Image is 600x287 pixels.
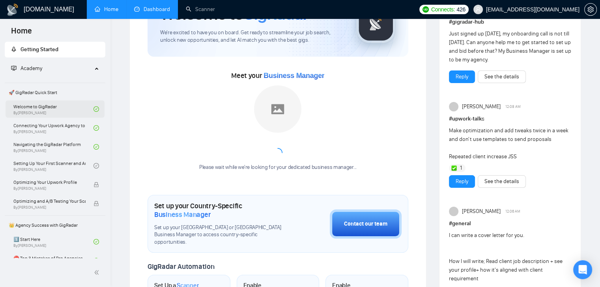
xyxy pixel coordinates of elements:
[13,197,86,205] span: Optimizing and A/B Testing Your Scanner for Better Results
[505,103,521,110] span: 12:08 AM
[449,175,475,188] button: Reply
[231,71,324,80] span: Meet your
[6,4,19,16] img: logo
[475,7,481,12] span: user
[21,46,58,53] span: Getting Started
[422,6,429,13] img: upwork-logo.png
[449,232,563,282] span: I can write a cover letter for you. How I will write; Read client job description + see your prof...
[449,30,571,63] span: Just signed up [DATE], my onboarding call is not till [DATE]. Can anyone help me to get started t...
[431,5,455,14] span: Connects:
[5,42,105,57] li: Getting Started
[93,258,99,263] span: check-circle
[21,65,42,72] span: Academy
[6,217,105,233] span: 👑 Agency Success with GigRadar
[154,202,290,219] h1: Set up your Country-Specific
[584,3,597,16] button: setting
[585,6,596,13] span: setting
[462,207,500,216] span: [PERSON_NAME]
[456,72,468,81] a: Reply
[95,6,118,13] a: homeHome
[449,115,571,123] h1: # upwork-talks
[6,85,105,100] span: 🚀 GigRadar Quick Start
[505,208,520,215] span: 12:06 AM
[13,252,93,269] a: ⛔ Top 3 Mistakes of Pro Agencies
[93,144,99,150] span: check-circle
[186,6,215,13] a: searchScanner
[94,268,102,276] span: double-left
[93,182,99,187] span: lock
[254,85,301,133] img: placeholder.png
[478,70,526,83] button: See the details
[456,5,465,14] span: 426
[13,138,93,156] a: Navigating the GigRadar PlatformBy[PERSON_NAME]
[93,201,99,206] span: lock
[584,6,597,13] a: setting
[11,65,42,72] span: Academy
[93,125,99,131] span: check-circle
[449,127,568,160] span: Make optimization and add tweaks twice in a week and don't use templates to send proposals Repeat...
[449,219,571,228] h1: # general
[344,220,387,228] div: Contact our team
[356,4,396,43] img: gigradar-logo.png
[134,6,170,13] a: dashboardDashboard
[460,164,462,172] span: 1
[93,163,99,168] span: check-circle
[160,29,344,44] span: We're excited to have you on board. Get ready to streamline your job search, unlock new opportuni...
[13,205,86,210] span: By [PERSON_NAME]
[13,157,93,174] a: Setting Up Your First Scanner and Auto-BidderBy[PERSON_NAME]
[11,46,17,52] span: rocket
[330,209,402,239] button: Contact our team
[451,165,457,171] img: ✅
[93,239,99,244] span: check-circle
[264,72,324,80] span: Business Manager
[484,177,519,186] a: See the details
[484,72,519,81] a: See the details
[5,25,38,42] span: Home
[456,177,468,186] a: Reply
[462,102,500,111] span: [PERSON_NAME]
[273,148,282,157] span: loading
[449,18,571,26] h1: # gigradar-hub
[13,186,86,191] span: By [PERSON_NAME]
[13,233,93,250] a: 1️⃣ Start HereBy[PERSON_NAME]
[93,106,99,112] span: check-circle
[194,164,361,171] div: Please wait while we're looking for your dedicated business manager...
[148,262,214,271] span: GigRadar Automation
[154,210,211,219] span: Business Manager
[449,70,475,83] button: Reply
[13,100,93,118] a: Welcome to GigRadarBy[PERSON_NAME]
[11,65,17,71] span: fund-projection-screen
[154,224,290,246] span: Set up your [GEOGRAPHIC_DATA] or [GEOGRAPHIC_DATA] Business Manager to access country-specific op...
[573,260,592,279] div: Open Intercom Messenger
[13,119,93,137] a: Connecting Your Upwork Agency to GigRadarBy[PERSON_NAME]
[13,178,86,186] span: Optimizing Your Upwork Profile
[478,175,526,188] button: See the details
